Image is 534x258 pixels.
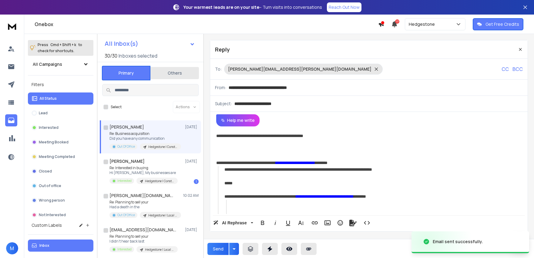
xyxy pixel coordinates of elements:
p: Hedgestone [409,21,437,27]
p: BCC [512,65,523,73]
button: Emoticons [334,217,346,229]
button: More Text [295,217,307,229]
p: – Turn visits into conversations [183,4,322,10]
div: Email sent successfully. [433,239,483,245]
p: I didn't hear back last [109,239,178,244]
button: Meeting Booked [28,136,93,148]
button: Help me write [216,114,260,126]
img: logo [6,21,18,32]
p: Get Free Credits [485,21,519,27]
button: Bold (⌘B) [257,217,268,229]
button: Code View [361,217,373,229]
h1: Onebox [35,21,378,28]
p: [DATE] [185,227,199,232]
h1: [PERSON_NAME][DOMAIN_NAME] [109,193,176,199]
p: From: [215,85,226,91]
p: Did you have any communication [109,136,181,141]
p: Had a death in the [109,205,181,209]
button: Meeting Completed [28,151,93,163]
div: 1 [194,179,199,184]
p: Not Interested [39,213,66,217]
p: Meeting Completed [39,154,75,159]
p: Re: Planning to sell your [109,234,178,239]
button: Italic (⌘I) [270,217,281,229]
button: Not Interested [28,209,93,221]
button: Signature [347,217,359,229]
p: [PERSON_NAME][EMAIL_ADDRESS][PERSON_NAME][DOMAIN_NAME] [228,66,371,72]
p: Inbox [39,243,49,248]
p: Hedgestone | Construction [148,145,177,149]
button: All Status [28,92,93,105]
button: Primary [102,66,150,80]
button: Interested [28,122,93,134]
button: M [6,242,18,254]
h1: [PERSON_NAME] [109,158,145,164]
p: Subject: [215,101,232,107]
button: Closed [28,165,93,177]
p: [DATE] [185,125,199,129]
h1: [PERSON_NAME] [109,124,144,130]
p: Reply [215,45,230,54]
p: Hedgestone | Construction [145,179,174,183]
span: AI Rephrase [221,220,248,226]
p: Interested [39,125,59,130]
h3: Inboxes selected [119,52,157,59]
p: Wrong person [39,198,65,203]
button: All Inbox(s) [100,38,200,50]
p: Re: Interested in buying [109,166,178,170]
a: Reach Out Now [327,2,361,12]
h3: Custom Labels [32,222,62,228]
p: CC [502,65,509,73]
p: Out Of Office [117,213,135,217]
p: Out Of Office [117,144,135,149]
p: Press to check for shortcuts. [38,42,82,54]
p: Hedgestone | Local Business [148,213,177,218]
p: Re: Business acquisition [109,131,181,136]
p: [DATE] [185,159,199,164]
p: Out of office [39,183,61,188]
p: Meeting Booked [39,140,69,145]
h1: [EMAIL_ADDRESS][DOMAIN_NAME] [109,227,176,233]
button: Out of office [28,180,93,192]
button: All Campaigns [28,58,93,70]
button: AI Rephrase [212,217,254,229]
label: Select [111,105,122,109]
button: Wrong person [28,194,93,206]
p: Reach Out Now [329,4,360,10]
p: Interested [117,247,132,252]
p: Interested [117,179,132,183]
p: 10:02 AM [183,193,199,198]
p: Closed [39,169,52,174]
button: Underline (⌘U) [282,217,294,229]
button: Inbox [28,240,93,252]
span: 30 / 30 [105,52,117,59]
h1: All Campaigns [33,61,62,67]
p: Lead [39,111,48,116]
button: Send [207,243,229,255]
button: Insert Link (⌘K) [309,217,321,229]
button: Insert Image (⌘P) [322,217,333,229]
p: To: [215,66,222,72]
button: Get Free Credits [473,18,523,30]
p: Hi [PERSON_NAME], My businesses are [109,170,178,175]
h1: All Inbox(s) [105,41,138,47]
span: 17 [395,19,399,24]
p: Hedgestone | Local Business [145,247,174,252]
span: Cmd + Shift + k [49,41,77,48]
button: Lead [28,107,93,119]
p: Re: Planning to sell your [109,200,181,205]
button: Others [150,66,199,80]
p: All Status [39,96,57,101]
strong: Your warmest leads are on your site [183,4,259,10]
h3: Filters [28,80,93,89]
